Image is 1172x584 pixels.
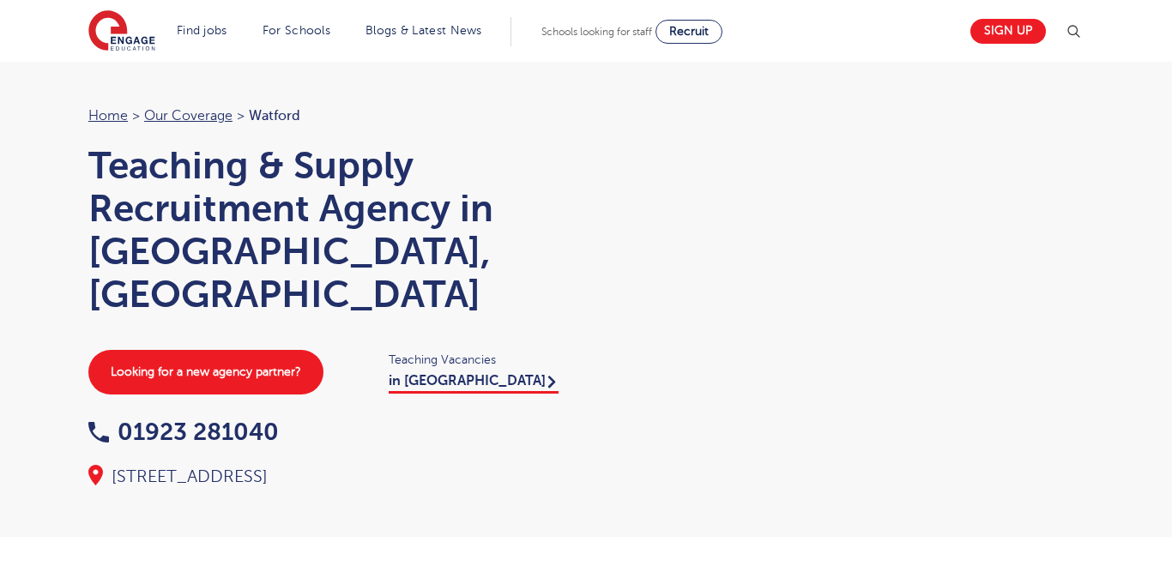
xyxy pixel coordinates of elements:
[132,108,140,123] span: >
[669,25,709,38] span: Recruit
[970,19,1046,44] a: Sign up
[144,108,233,123] a: Our coverage
[88,105,569,127] nav: breadcrumb
[88,465,569,489] div: [STREET_ADDRESS]
[177,24,227,37] a: Find jobs
[237,108,245,123] span: >
[389,373,559,394] a: in [GEOGRAPHIC_DATA]
[88,10,155,53] img: Engage Education
[249,108,300,123] span: Watford
[541,26,652,38] span: Schools looking for staff
[655,20,722,44] a: Recruit
[365,24,482,37] a: Blogs & Latest News
[88,350,323,394] a: Looking for a new agency partner?
[88,418,279,445] a: 01923 281040
[263,24,330,37] a: For Schools
[88,108,128,123] a: Home
[88,144,569,316] h1: Teaching & Supply Recruitment Agency in [GEOGRAPHIC_DATA], [GEOGRAPHIC_DATA]
[389,350,569,370] span: Teaching Vacancies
